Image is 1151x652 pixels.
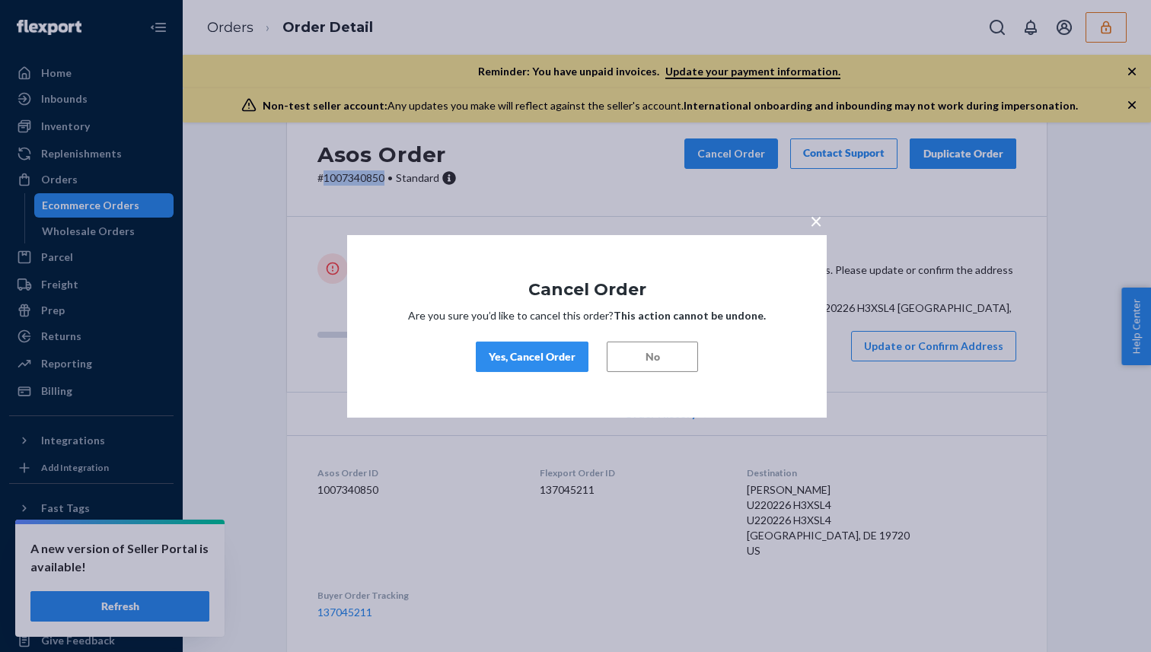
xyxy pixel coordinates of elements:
[489,349,575,364] div: Yes, Cancel Order
[810,207,822,233] span: ×
[393,280,781,298] h1: Cancel Order
[607,342,698,372] button: No
[476,342,588,372] button: Yes, Cancel Order
[393,308,781,323] p: Are you sure you’d like to cancel this order?
[614,309,766,322] strong: This action cannot be undone.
